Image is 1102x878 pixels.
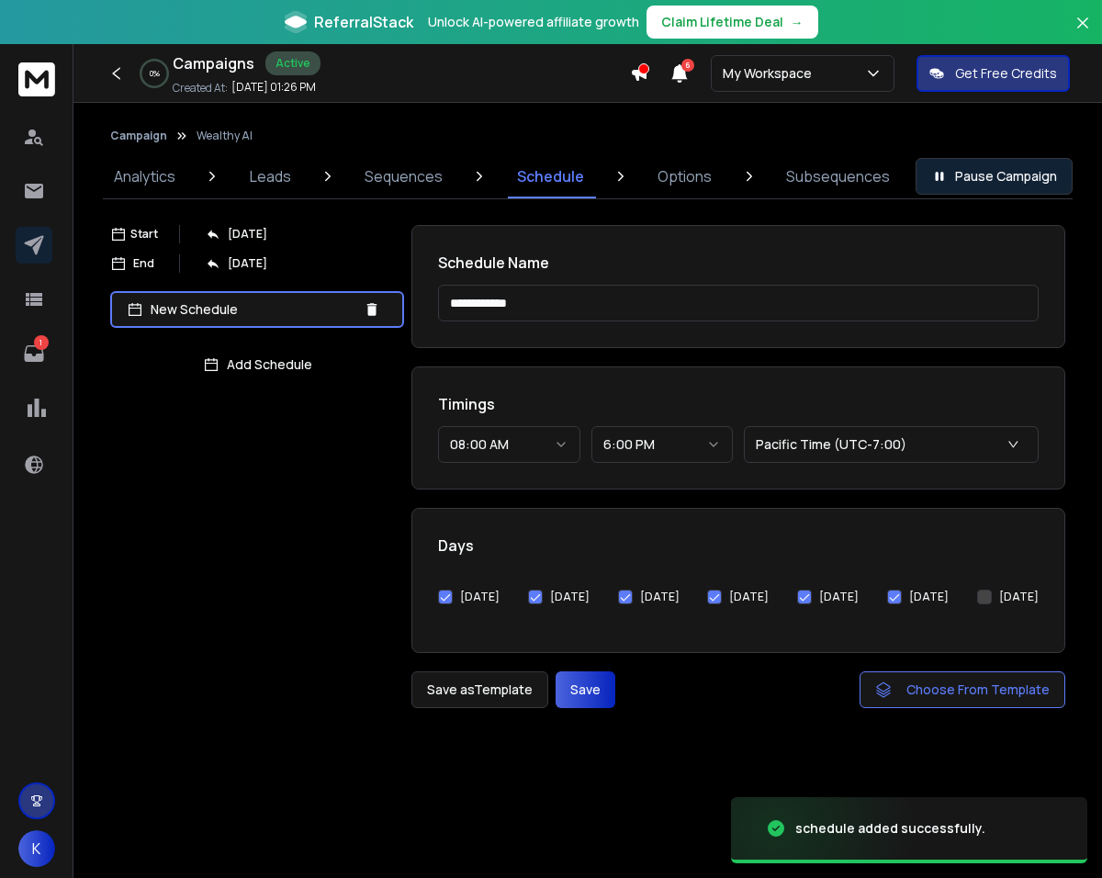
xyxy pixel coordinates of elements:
a: Subsequences [775,154,901,198]
p: 0 % [150,68,160,79]
p: Get Free Credits [955,64,1057,83]
p: Analytics [114,165,175,187]
p: Options [658,165,712,187]
button: Get Free Credits [916,55,1070,92]
p: Schedule [517,165,584,187]
p: Sequences [365,165,443,187]
button: Save [556,671,615,708]
p: [DATE] 01:26 PM [231,80,316,95]
label: [DATE] [999,590,1039,604]
p: [DATE] [228,256,267,271]
span: 6 [681,59,694,72]
label: [DATE] [460,590,500,604]
a: Analytics [103,154,186,198]
label: [DATE] [909,590,949,604]
p: Unlock AI-powered affiliate growth [428,13,639,31]
p: 1 [34,335,49,350]
button: Campaign [110,129,167,143]
label: [DATE] [640,590,680,604]
p: Leads [250,165,291,187]
button: K [18,830,55,867]
button: Pause Campaign [916,158,1073,195]
p: My Workspace [723,64,819,83]
p: Created At: [173,81,228,96]
a: Schedule [506,154,595,198]
a: Sequences [354,154,454,198]
p: Wealthy AI [197,129,253,143]
div: Active [265,51,320,75]
button: Claim Lifetime Deal→ [647,6,818,39]
span: Choose From Template [906,681,1050,699]
h1: Campaigns [173,52,254,74]
span: → [791,13,804,31]
p: End [133,256,154,271]
button: Add Schedule [110,346,404,383]
p: Subsequences [786,165,890,187]
h1: Timings [438,393,1039,415]
p: [DATE] [228,227,267,242]
h1: Days [438,535,1039,557]
button: 08:00 AM [438,426,580,463]
div: schedule added successfully. [795,819,985,838]
p: Pacific Time (UTC-7:00) [756,435,914,454]
a: Options [647,154,723,198]
button: 6:00 PM [591,426,734,463]
label: [DATE] [550,590,590,604]
h1: Schedule Name [438,252,1039,274]
p: New Schedule [151,300,356,319]
label: [DATE] [729,590,769,604]
a: Leads [239,154,302,198]
span: ReferralStack [314,11,413,33]
label: [DATE] [819,590,859,604]
a: 1 [16,335,52,372]
button: Save asTemplate [411,671,548,708]
p: Start [130,227,158,242]
button: Choose From Template [860,671,1065,708]
button: Close banner [1071,11,1095,55]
